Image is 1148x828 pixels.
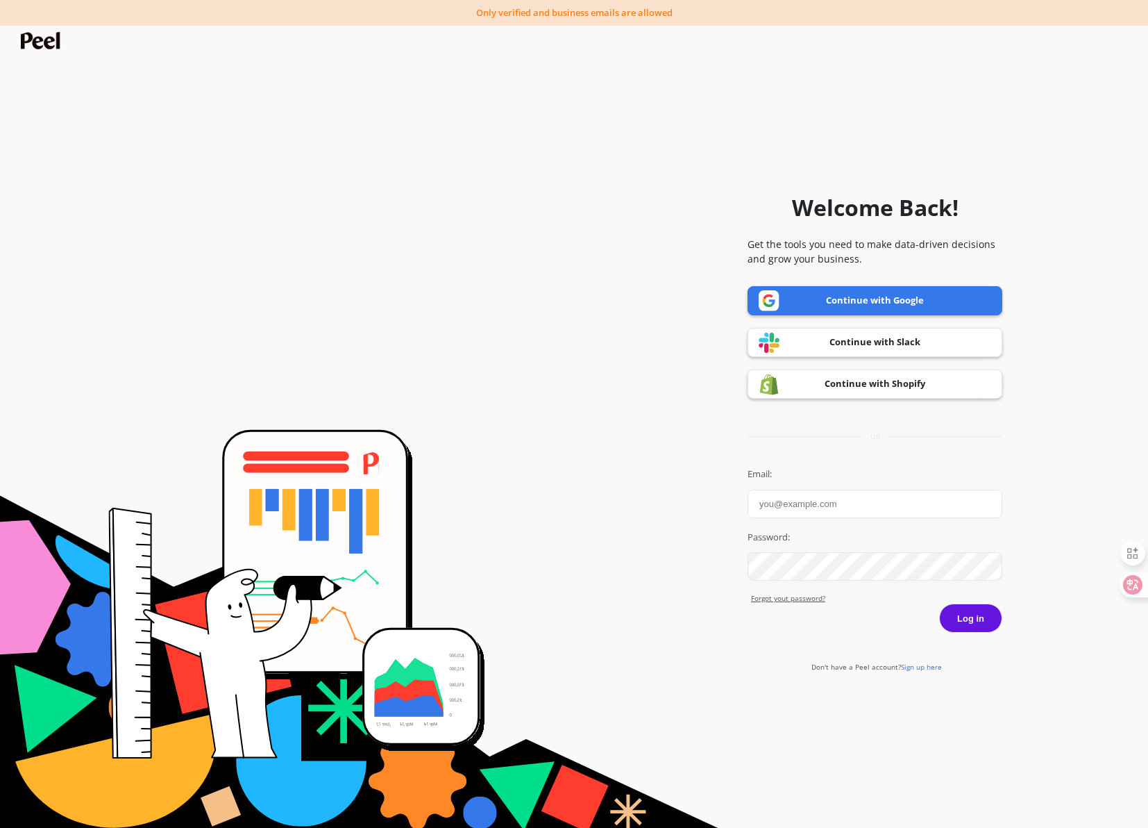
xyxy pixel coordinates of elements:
div: or [748,431,1002,442]
img: Slack logo [759,332,779,354]
button: Log in [939,604,1002,633]
img: Shopify logo [759,374,779,395]
a: Continue with Shopify [748,370,1002,399]
p: Get the tools you need to make data-driven decisions and grow your business. [748,237,1002,266]
a: Continue with Slack [748,328,1002,357]
label: Password: [748,531,1002,545]
input: you@example.com [748,490,1002,518]
img: Google logo [759,290,779,311]
label: Email: [748,467,1002,481]
a: Continue with Google [748,286,1002,315]
a: Forgot yout password? [751,593,1002,604]
span: Sign up here [901,662,942,672]
a: Don't have a Peel account?Sign up here [811,662,942,672]
img: Peel [21,32,64,49]
h1: Welcome Back! [792,191,959,224]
